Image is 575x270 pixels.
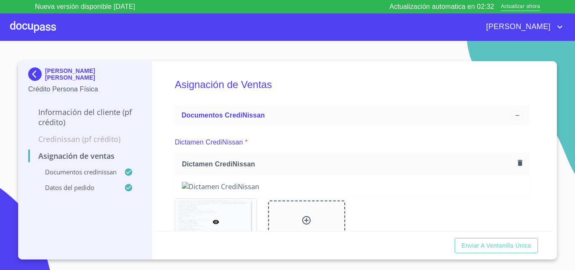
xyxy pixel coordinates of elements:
span: Enviar a Ventanilla única [461,241,531,251]
p: Documentos CrediNissan [28,168,124,176]
p: Dictamen CrediNissan [175,137,243,147]
div: Documentos CrediNissan [175,105,530,126]
p: Datos del pedido [28,183,124,192]
button: Enviar a Ventanilla única [455,238,538,254]
img: Docupass spot blue [28,67,45,81]
p: Actualización automatica en 02:32 [389,2,494,12]
p: Asignación de Ventas [28,151,141,161]
span: Dictamen CrediNissan [182,160,514,168]
span: [PERSON_NAME] [480,20,555,34]
p: [PERSON_NAME] [PERSON_NAME] [45,67,141,81]
div: [PERSON_NAME] [PERSON_NAME] [28,67,141,84]
p: Nueva versión disponible [DATE] [35,2,135,12]
p: Información del cliente (PF crédito) [28,107,141,127]
span: Documentos CrediNissan [181,112,265,119]
img: Dictamen CrediNissan [182,182,522,191]
span: Actualizar ahora [501,3,540,11]
p: Credinissan (PF crédito) [28,134,141,144]
p: Crédito Persona Física [28,84,141,94]
h5: Asignación de Ventas [175,67,530,102]
button: account of current user [480,20,565,34]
